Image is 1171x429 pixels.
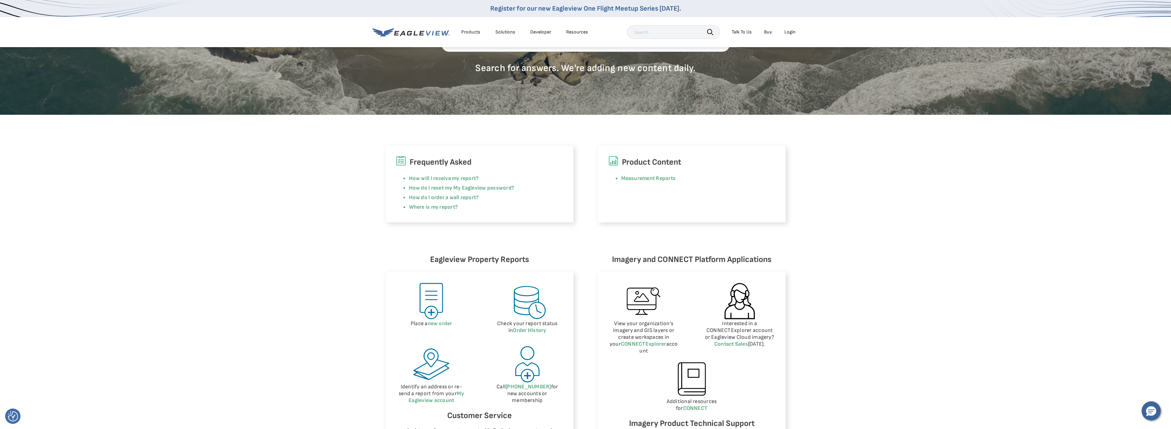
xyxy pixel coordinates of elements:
[683,405,708,412] a: CONNECT
[8,411,18,421] img: Revisit consent button
[732,29,752,35] div: Talk To Us
[608,398,775,412] p: Additional resources for
[409,185,515,191] a: How do I reset my My Eagleview password?
[1142,401,1161,420] button: Hello, have a question? Let’s chat.
[621,341,666,347] a: CONNECTExplorer
[566,29,588,35] div: Resources
[608,320,680,355] p: View your organization’s imagery and GIS layers or create workspaces in your account
[764,29,772,35] a: Buy
[495,29,515,35] div: Solutions
[492,384,563,404] p: Call for new accounts or membership
[627,25,720,39] input: Search
[506,384,551,390] a: [PHONE_NUMBER]
[8,411,18,421] button: Consent Preferences
[461,29,480,35] div: Products
[530,29,551,35] a: Developer
[396,156,563,169] h6: Frequently Asked
[396,320,467,327] p: Place a
[428,320,452,327] a: new order
[396,409,563,422] h6: Customer Service
[608,156,775,169] h6: Product Content
[409,390,464,404] a: My Eagleview account
[386,253,573,266] h6: Eagleview Property Reports
[409,194,479,201] a: How do I order a wall report?
[704,320,775,348] p: Interested in a CONNECTExplorer account or Eagleview Cloud imagery? [DATE].
[490,4,681,13] a: Register for our new Eagleview One Flight Meetup Series [DATE].
[714,341,748,347] a: Contact Sales
[396,384,467,404] p: Identify an address or re-send a report from your
[621,175,676,182] a: Measurement Reports
[492,320,563,334] p: Check your report status in
[598,253,786,266] h6: Imagery and CONNECT Platform Applications
[784,29,796,35] div: Login
[409,175,479,182] a: How will I receive my report?
[513,327,546,334] a: Order History
[409,204,458,210] a: Where is my report?
[441,62,730,74] p: Search for answers. We're adding new content daily.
